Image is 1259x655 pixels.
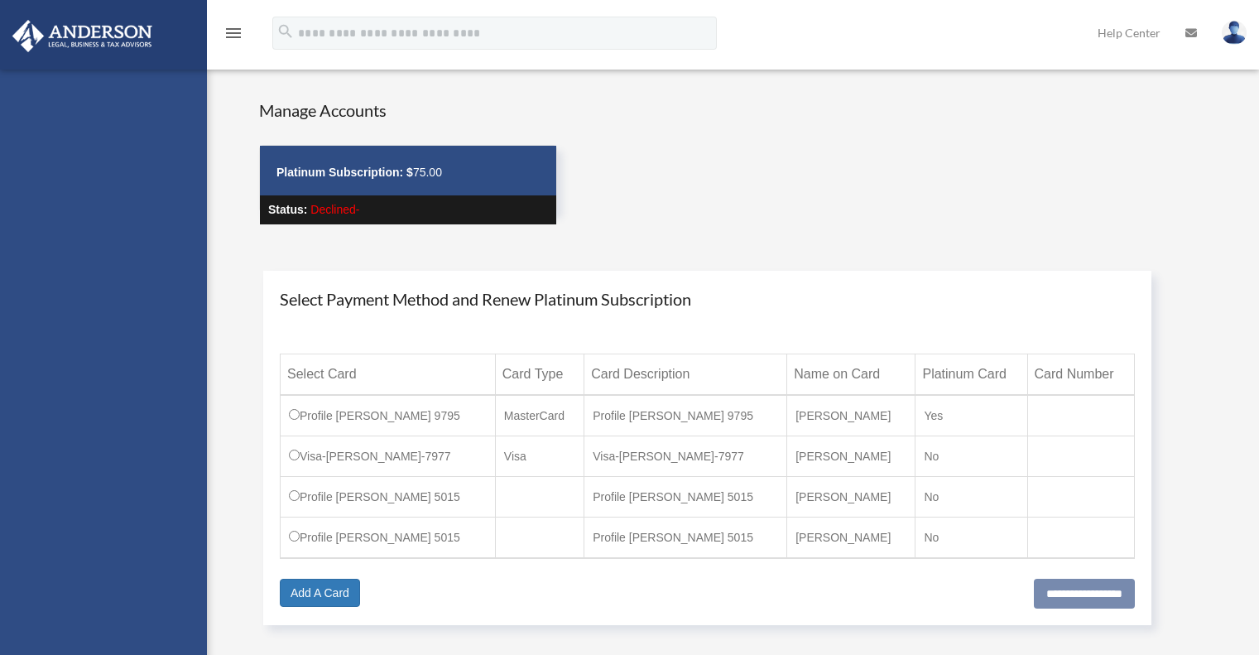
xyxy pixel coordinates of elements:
[1222,21,1247,45] img: User Pic
[281,518,496,559] td: Profile [PERSON_NAME] 5015
[223,23,243,43] i: menu
[223,29,243,43] a: menu
[787,518,915,559] td: [PERSON_NAME]
[495,354,584,396] th: Card Type
[259,99,557,122] h4: Manage Accounts
[787,436,915,477] td: [PERSON_NAME]
[276,22,295,41] i: search
[276,166,413,179] strong: Platinum Subscription: $
[787,354,915,396] th: Name on Card
[310,203,359,216] span: Declined-
[281,354,496,396] th: Select Card
[1027,354,1134,396] th: Card Number
[7,20,157,52] img: Anderson Advisors Platinum Portal
[584,395,787,436] td: Profile [PERSON_NAME] 9795
[787,477,915,518] td: [PERSON_NAME]
[495,395,584,436] td: MasterCard
[584,518,787,559] td: Profile [PERSON_NAME] 5015
[915,395,1027,436] td: Yes
[915,518,1027,559] td: No
[915,477,1027,518] td: No
[584,436,787,477] td: Visa-[PERSON_NAME]-7977
[276,162,540,183] p: 75.00
[495,436,584,477] td: Visa
[915,354,1027,396] th: Platinum Card
[281,395,496,436] td: Profile [PERSON_NAME] 9795
[281,436,496,477] td: Visa-[PERSON_NAME]-7977
[268,203,307,216] strong: Status:
[280,287,1135,311] h4: Select Payment Method and Renew Platinum Subscription
[584,354,787,396] th: Card Description
[915,436,1027,477] td: No
[280,579,360,607] a: Add A Card
[281,477,496,518] td: Profile [PERSON_NAME] 5015
[584,477,787,518] td: Profile [PERSON_NAME] 5015
[787,395,915,436] td: [PERSON_NAME]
